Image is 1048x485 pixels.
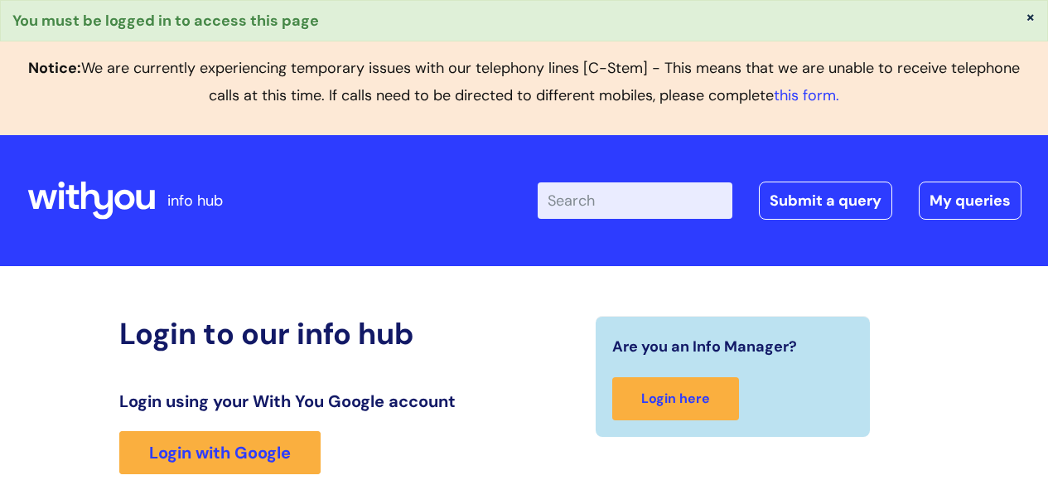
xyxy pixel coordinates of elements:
span: Are you an Info Manager? [612,333,797,360]
p: info hub [167,187,223,214]
h2: Login to our info hub [119,316,512,352]
p: We are currently experiencing temporary issues with our telephony lines [C-Stem] - This means tha... [13,55,1035,109]
a: this form. [774,85,839,105]
a: Submit a query [759,182,892,220]
a: My queries [919,182,1021,220]
input: Search [538,182,732,219]
b: Notice: [28,58,81,78]
h3: Login using your With You Google account [119,391,512,411]
button: × [1026,9,1036,24]
a: Login here [612,377,739,421]
a: Login with Google [119,431,321,474]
